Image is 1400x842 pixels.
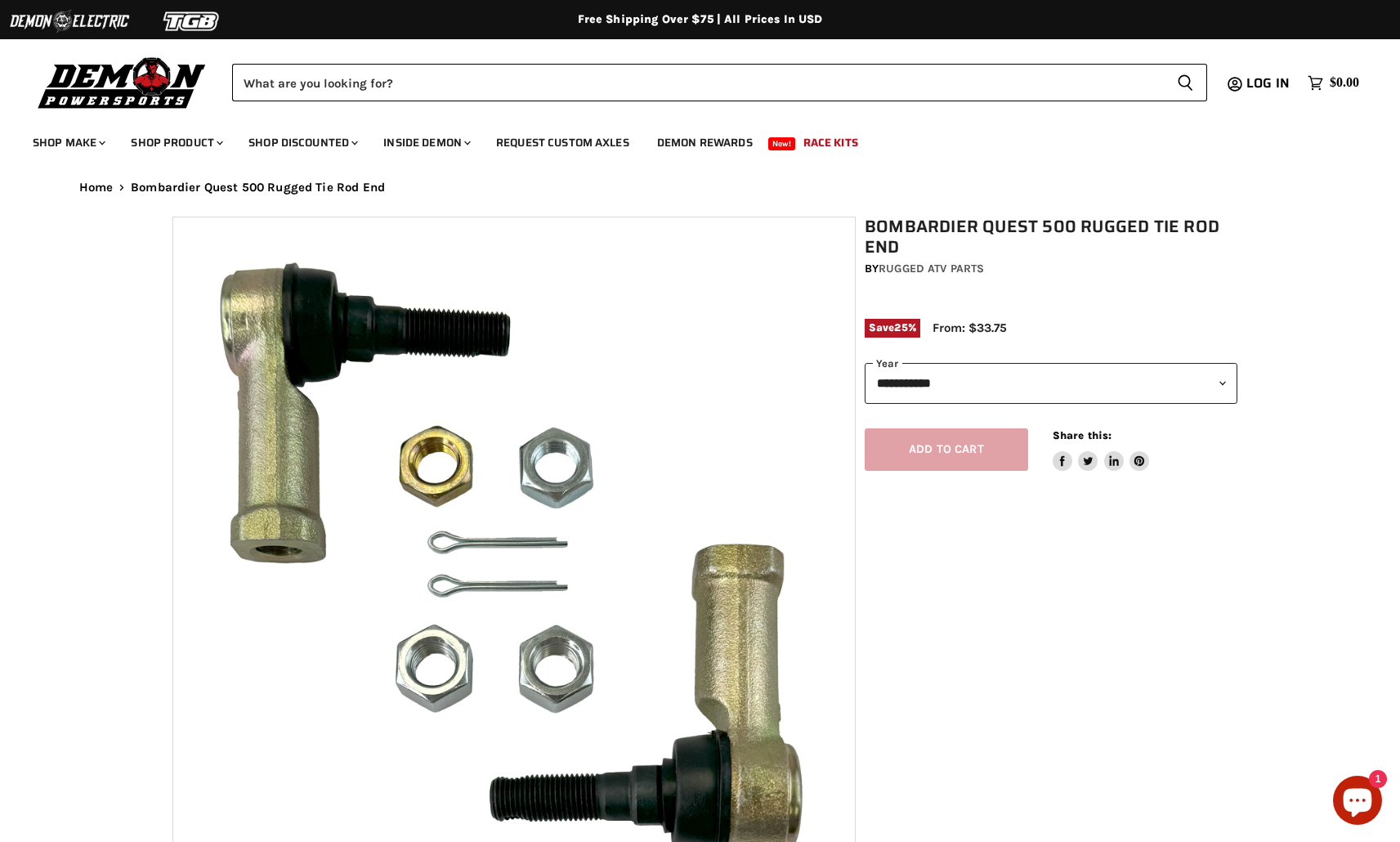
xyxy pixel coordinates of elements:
h1: Bombardier Quest 500 Rugged Tie Rod End [865,217,1237,258]
img: TGB Logo 2 [131,6,253,37]
select: year [865,363,1237,403]
a: Shop Product [119,126,233,159]
a: Request Custom Axles [484,126,642,159]
span: New! [768,137,796,150]
a: Home [79,181,114,195]
input: Search [232,64,1164,101]
button: Search [1164,64,1207,101]
span: Bombardier Quest 500 Rugged Tie Rod End [131,181,385,195]
span: From: $33.75 [933,320,1007,335]
a: Rugged ATV Parts [879,262,984,275]
form: Product [232,64,1207,101]
inbox-online-store-chat: Shopify online store chat [1328,776,1387,829]
div: Free Shipping Over $75 | All Prices In USD [47,12,1354,27]
span: Save % [865,319,920,337]
nav: Breadcrumbs [47,181,1354,195]
ul: Main menu [20,119,1355,159]
a: Shop Make [20,126,115,159]
img: Demon Electric Logo 2 [8,6,131,37]
a: Log in [1239,76,1299,91]
a: Demon Rewards [645,126,765,159]
img: Demon Powersports [33,53,212,111]
aside: Share this: [1053,428,1150,472]
div: by [865,260,1237,278]
span: 25 [894,321,907,334]
a: Race Kits [791,126,870,159]
a: Inside Demon [371,126,481,159]
a: $0.00 [1299,71,1367,95]
span: $0.00 [1330,75,1359,91]
span: Log in [1246,73,1290,93]
span: Share this: [1053,429,1112,441]
a: Shop Discounted [236,126,368,159]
